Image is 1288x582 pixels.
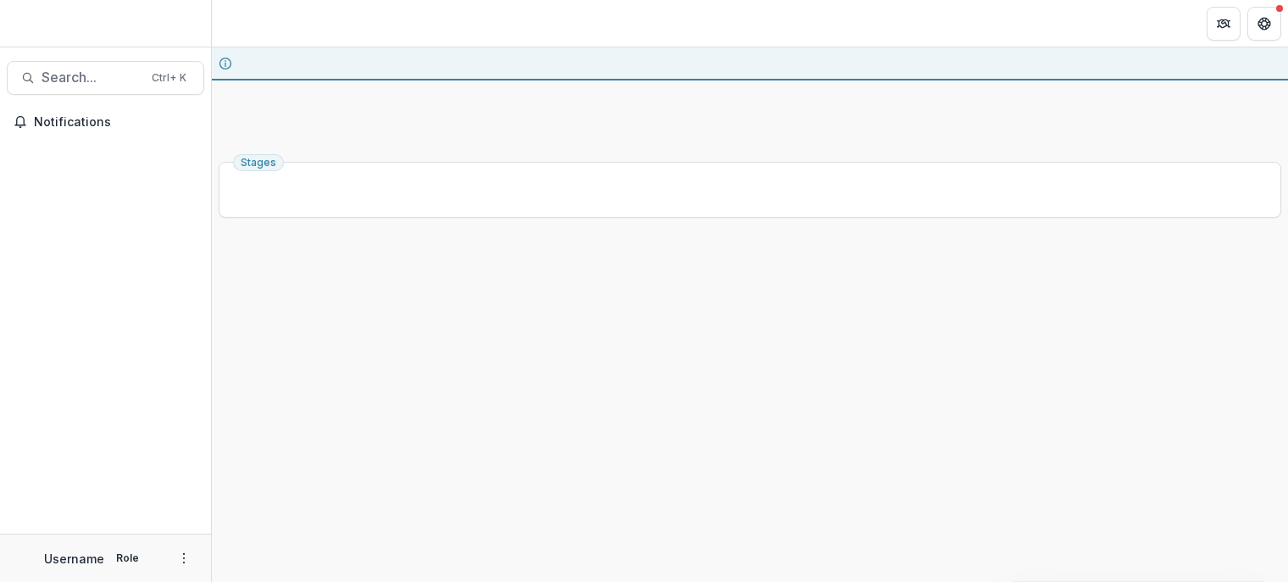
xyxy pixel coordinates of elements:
p: Role [111,551,144,566]
p: Username [44,550,104,568]
span: Notifications [34,115,197,130]
button: Get Help [1247,7,1281,41]
button: Partners [1207,7,1241,41]
button: Search... [7,61,204,95]
button: More [174,548,194,568]
div: Ctrl + K [148,69,190,87]
span: Stages [241,157,276,169]
span: Search... [42,69,142,86]
button: Notifications [7,108,204,136]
